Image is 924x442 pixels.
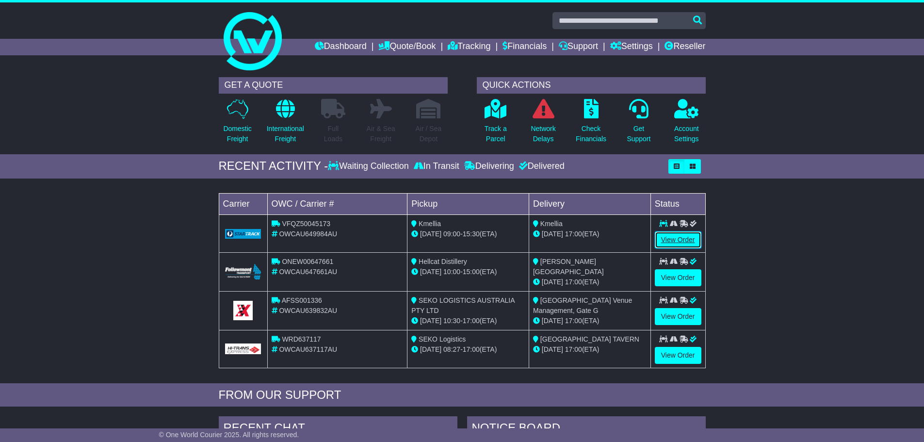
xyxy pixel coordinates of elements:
[267,124,304,144] p: International Freight
[655,231,701,248] a: View Order
[533,258,604,276] span: [PERSON_NAME][GEOGRAPHIC_DATA]
[321,124,345,144] p: Full Loads
[674,124,699,144] p: Account Settings
[411,267,525,277] div: - (ETA)
[378,39,436,55] a: Quote/Book
[411,296,515,314] span: SEKO LOGISTICS AUSTRALIA PTY LTD
[420,317,441,325] span: [DATE]
[533,277,647,287] div: (ETA)
[576,124,606,144] p: Check Financials
[533,229,647,239] div: (ETA)
[443,230,460,238] span: 09:00
[559,39,598,55] a: Support
[219,388,706,402] div: FROM OUR SUPPORT
[279,268,337,276] span: OWCAU647661AU
[159,431,299,439] span: © One World Courier 2025. All rights reserved.
[367,124,395,144] p: Air & Sea Freight
[565,345,582,353] span: 17:00
[531,124,555,144] p: Network Delays
[665,39,705,55] a: Reseller
[225,264,261,280] img: Followmont_Transport.png
[328,161,411,172] div: Waiting Collection
[223,124,251,144] p: Domestic Freight
[655,347,701,364] a: View Order
[463,317,480,325] span: 17:00
[542,317,563,325] span: [DATE]
[463,230,480,238] span: 15:30
[443,317,460,325] span: 10:30
[411,344,525,355] div: - (ETA)
[225,344,261,354] img: GetCarrierServiceLogo
[503,39,547,55] a: Financials
[529,193,650,214] td: Delivery
[540,220,563,228] span: Kmellia
[443,268,460,276] span: 10:00
[565,278,582,286] span: 17:00
[517,161,565,172] div: Delivered
[542,278,563,286] span: [DATE]
[411,161,462,172] div: In Transit
[565,230,582,238] span: 17:00
[462,161,517,172] div: Delivering
[655,308,701,325] a: View Order
[219,159,328,173] div: RECENT ACTIVITY -
[420,230,441,238] span: [DATE]
[411,316,525,326] div: - (ETA)
[610,39,653,55] a: Settings
[419,335,466,343] span: SEKO Logistics
[533,316,647,326] div: (ETA)
[282,258,333,265] span: ONEW00647661
[655,269,701,286] a: View Order
[223,98,252,149] a: DomesticFreight
[266,98,305,149] a: InternationalFreight
[484,98,507,149] a: Track aParcel
[282,335,321,343] span: WRD637117
[627,124,650,144] p: Get Support
[485,124,507,144] p: Track a Parcel
[282,220,330,228] span: VFQZ50045173
[463,345,480,353] span: 17:00
[420,268,441,276] span: [DATE]
[533,296,632,314] span: [GEOGRAPHIC_DATA] Venue Management, Gate G
[411,229,525,239] div: - (ETA)
[448,39,490,55] a: Tracking
[407,193,529,214] td: Pickup
[463,268,480,276] span: 15:00
[477,77,706,94] div: QUICK ACTIONS
[225,229,261,239] img: GetCarrierServiceLogo
[419,258,467,265] span: Hellcat Distillery
[315,39,367,55] a: Dashboard
[542,345,563,353] span: [DATE]
[575,98,607,149] a: CheckFinancials
[233,301,253,320] img: GetCarrierServiceLogo
[542,230,563,238] span: [DATE]
[565,317,582,325] span: 17:00
[279,230,337,238] span: OWCAU649984AU
[416,124,442,144] p: Air / Sea Depot
[279,345,337,353] span: OWCAU637117AU
[533,344,647,355] div: (ETA)
[674,98,699,149] a: AccountSettings
[540,335,639,343] span: [GEOGRAPHIC_DATA] TAVERN
[219,77,448,94] div: GET A QUOTE
[530,98,556,149] a: NetworkDelays
[443,345,460,353] span: 08:27
[626,98,651,149] a: GetSupport
[419,220,441,228] span: Kmellia
[267,193,407,214] td: OWC / Carrier #
[650,193,705,214] td: Status
[420,345,441,353] span: [DATE]
[282,296,322,304] span: AFSS001336
[219,193,267,214] td: Carrier
[279,307,337,314] span: OWCAU639832AU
